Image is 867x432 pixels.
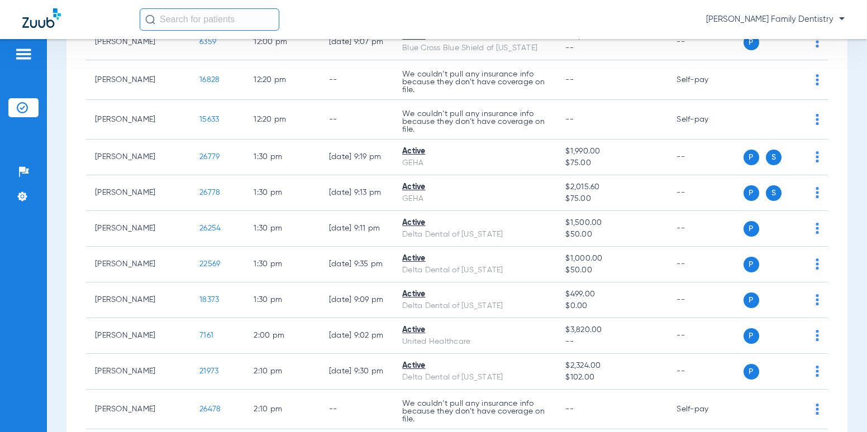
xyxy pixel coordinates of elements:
td: [DATE] 9:02 PM [320,318,393,354]
td: [DATE] 9:19 PM [320,140,393,175]
td: [PERSON_NAME] [86,282,190,318]
td: -- [668,318,743,354]
span: 21973 [199,367,218,375]
div: Delta Dental of [US_STATE] [402,265,547,276]
div: GEHA [402,157,547,169]
span: S [766,150,782,165]
span: $2,324.00 [565,360,659,372]
span: S [766,185,782,201]
span: P [744,292,759,308]
span: $1,990.00 [565,146,659,157]
img: group-dot-blue.svg [816,114,819,125]
span: -- [565,336,659,348]
span: $0.00 [565,300,659,312]
span: $50.00 [565,229,659,241]
td: [PERSON_NAME] [86,25,190,60]
td: [DATE] 9:07 PM [320,25,393,60]
td: [PERSON_NAME] [86,100,190,140]
span: $75.00 [565,157,659,169]
span: $499.00 [565,289,659,300]
td: [DATE] 9:11 PM [320,211,393,247]
td: 12:20 PM [245,100,320,140]
span: 26254 [199,224,221,232]
div: Active [402,217,547,229]
img: group-dot-blue.svg [816,330,819,341]
span: $1,500.00 [565,217,659,229]
td: [PERSON_NAME] [86,211,190,247]
p: We couldn’t pull any insurance info because they don’t have coverage on file. [402,400,547,423]
td: [PERSON_NAME] [86,318,190,354]
span: 16828 [199,76,220,84]
img: group-dot-blue.svg [816,151,819,162]
span: P [744,185,759,201]
td: 1:30 PM [245,211,320,247]
div: Active [402,181,547,193]
img: group-dot-blue.svg [816,223,819,234]
td: -- [668,211,743,247]
img: group-dot-blue.svg [816,258,819,270]
td: [DATE] 9:13 PM [320,175,393,211]
td: 12:00 PM [245,25,320,60]
td: [DATE] 9:30 PM [320,354,393,390]
input: Search for patients [140,8,279,31]
td: -- [668,175,743,211]
div: Active [402,253,547,265]
div: Active [402,289,547,300]
td: -- [668,25,743,60]
td: [PERSON_NAME] [86,354,190,390]
td: [PERSON_NAME] [86,60,190,100]
img: group-dot-blue.svg [816,187,819,198]
td: 2:00 PM [245,318,320,354]
span: 26779 [199,153,220,161]
span: P [744,328,759,344]
img: group-dot-blue.svg [816,36,819,47]
img: group-dot-blue.svg [816,366,819,377]
span: -- [565,116,574,123]
td: [PERSON_NAME] [86,175,190,211]
img: group-dot-blue.svg [816,404,819,415]
img: group-dot-blue.svg [816,74,819,85]
span: $1,000.00 [565,253,659,265]
div: Active [402,324,547,336]
span: $50.00 [565,265,659,276]
span: 15633 [199,116,219,123]
td: Self-pay [668,100,743,140]
div: Active [402,360,547,372]
span: 26778 [199,189,220,196]
img: Search Icon [145,15,155,25]
td: 1:30 PM [245,282,320,318]
td: 2:10 PM [245,354,320,390]
span: 22569 [199,260,220,268]
img: group-dot-blue.svg [816,294,819,305]
div: Delta Dental of [US_STATE] [402,229,547,241]
div: Active [402,146,547,157]
span: -- [565,76,574,84]
span: P [744,150,759,165]
span: 26478 [199,405,221,413]
div: Blue Cross Blue Shield of [US_STATE] [402,42,547,54]
span: P [744,35,759,50]
div: GEHA [402,193,547,205]
span: P [744,364,759,380]
div: Delta Dental of [US_STATE] [402,300,547,312]
td: -- [320,100,393,140]
span: $102.00 [565,372,659,383]
span: $2,015.60 [565,181,659,193]
span: $3,820.00 [565,324,659,336]
span: P [744,257,759,272]
img: hamburger-icon [15,47,32,61]
td: -- [668,354,743,390]
td: [PERSON_NAME] [86,247,190,282]
img: Zuub Logo [22,8,61,28]
p: We couldn’t pull any insurance info because they don’t have coverage on file. [402,70,547,94]
span: P [744,221,759,237]
td: -- [668,247,743,282]
td: Self-pay [668,60,743,100]
td: -- [320,60,393,100]
td: [DATE] 9:35 PM [320,247,393,282]
div: United Healthcare [402,336,547,348]
td: 1:30 PM [245,247,320,282]
span: $75.00 [565,193,659,205]
td: 1:30 PM [245,140,320,175]
td: -- [668,140,743,175]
